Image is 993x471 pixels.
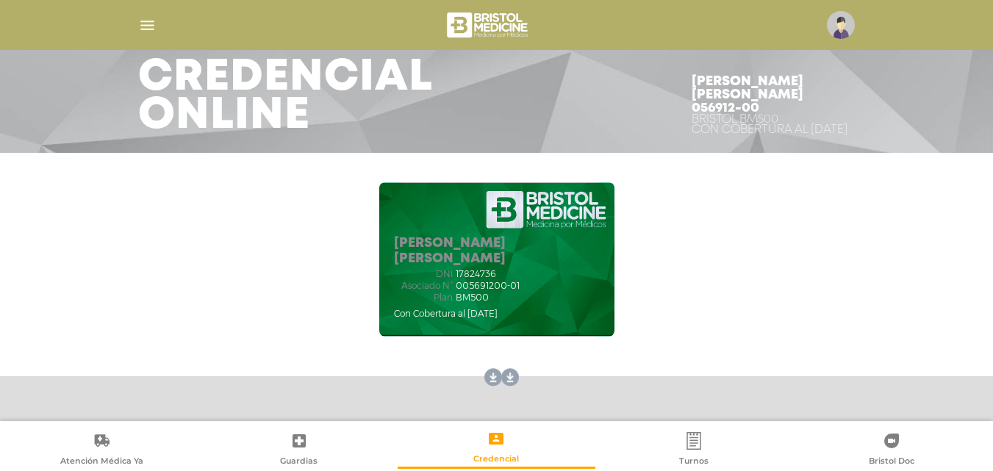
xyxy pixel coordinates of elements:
span: 17824736 [456,269,496,279]
div: Bristol BM500 Con Cobertura al [DATE] [692,115,856,135]
span: dni [394,269,453,279]
a: Credencial [398,429,595,467]
a: Atención Médica Ya [3,431,201,469]
span: Guardias [280,456,318,469]
a: Turnos [595,431,793,469]
a: Guardias [201,431,398,469]
a: Bristol Doc [792,431,990,469]
img: Cober_menu-lines-white.svg [138,16,157,35]
span: Asociado N° [394,281,453,291]
h3: Credencial Online [138,59,433,135]
img: profile-placeholder.svg [827,11,855,39]
span: Con Cobertura al [DATE] [394,308,498,319]
span: Atención Médica Ya [60,456,143,469]
span: 005691200-01 [456,281,520,291]
span: Turnos [679,456,709,469]
span: Bristol Doc [869,456,914,469]
h5: [PERSON_NAME] [PERSON_NAME] [394,236,600,267]
span: Plan [394,292,453,303]
span: Credencial [473,453,519,467]
span: BM500 [456,292,489,303]
h4: [PERSON_NAME] [PERSON_NAME] 056912-00 [692,75,856,115]
img: bristol-medicine-blanco.png [445,7,532,43]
